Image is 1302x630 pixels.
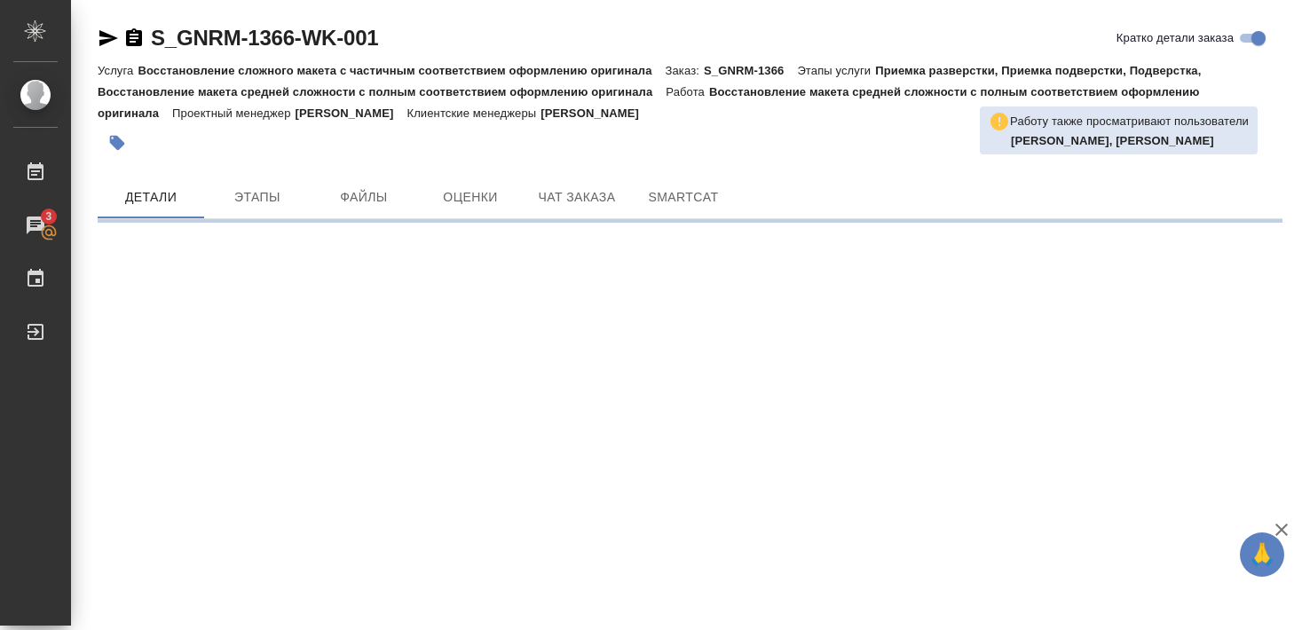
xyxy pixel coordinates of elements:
p: Работу также просматривают пользователи [1010,113,1249,130]
p: Восстановление сложного макета с частичным соответствием оформлению оригинала [138,64,665,77]
p: Овечкина Дарья, Архипова Екатерина [1011,132,1249,150]
span: SmartCat [641,186,726,209]
button: 🙏 [1240,532,1284,577]
p: Работа [666,85,709,98]
span: Детали [108,186,193,209]
a: S_GNRM-1366-WK-001 [151,26,378,50]
p: [PERSON_NAME] [541,106,652,120]
button: Добавить тэг [98,123,137,162]
p: [PERSON_NAME] [296,106,407,120]
p: Этапы услуги [797,64,875,77]
span: Чат заказа [534,186,619,209]
b: [PERSON_NAME], [PERSON_NAME] [1011,134,1214,147]
p: Услуга [98,64,138,77]
span: Этапы [215,186,300,209]
span: Файлы [321,186,406,209]
span: 3 [35,208,62,225]
p: Заказ: [666,64,704,77]
span: Кратко детали заказа [1117,29,1234,47]
p: Проектный менеджер [172,106,295,120]
a: 3 [4,203,67,248]
button: Скопировать ссылку для ЯМессенджера [98,28,119,49]
span: 🙏 [1247,536,1277,573]
p: S_GNRM-1366 [704,64,797,77]
button: Скопировать ссылку [123,28,145,49]
p: Клиентские менеджеры [406,106,541,120]
span: Оценки [428,186,513,209]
